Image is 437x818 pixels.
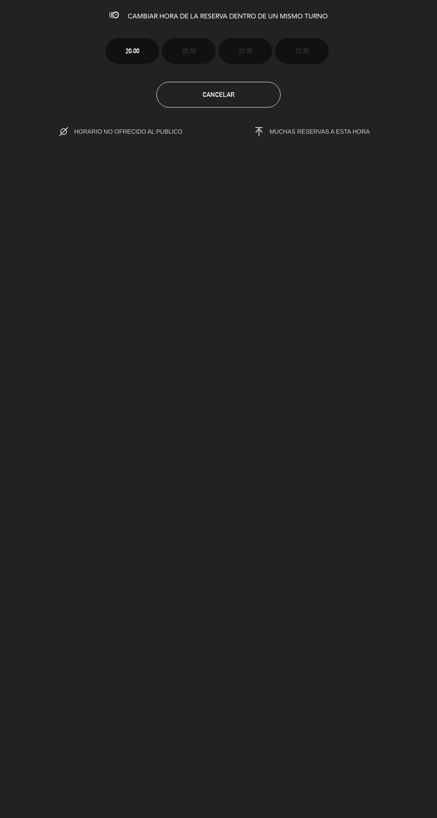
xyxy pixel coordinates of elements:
span: 22:30 [295,46,309,56]
span: 20:30 [182,46,196,56]
button: 20:00 [105,38,159,64]
button: 20:30 [162,38,216,64]
button: 22:30 [275,38,329,64]
span: HORARIO NO OFRECIDO AL PUBLICO [74,128,201,135]
span: 22:00 [239,46,252,56]
span: CAMBIAR HORA DE LA RESERVA DENTRO DE UN MISMO TURNO [128,13,328,20]
span: 20:00 [126,46,139,56]
button: Cancelar [156,82,281,108]
span: MUCHAS RESERVAS A ESTA HORA [269,128,370,135]
span: Cancelar [203,91,234,98]
button: 22:00 [218,38,272,64]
